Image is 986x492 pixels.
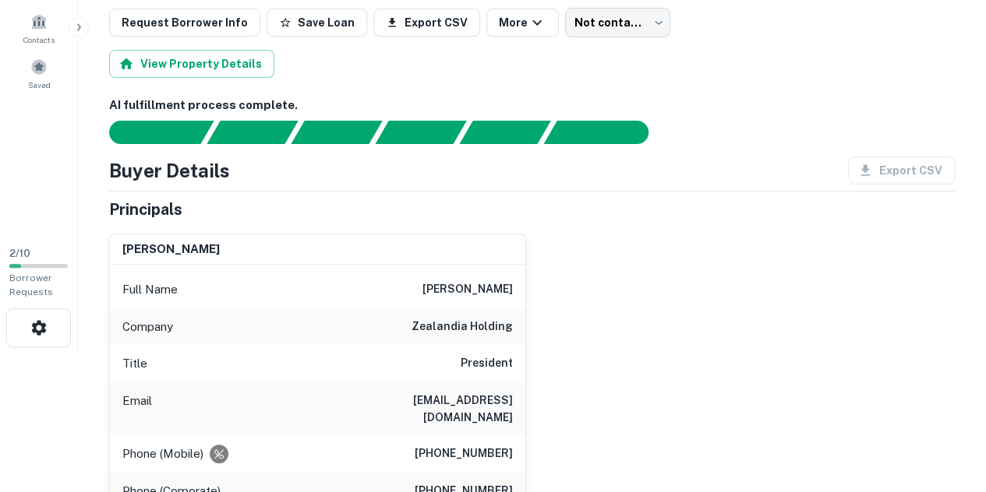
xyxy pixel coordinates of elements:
[122,241,220,258] h6: [PERSON_NAME]
[5,7,73,49] a: Contacts
[461,354,513,373] h6: President
[109,50,274,78] button: View Property Details
[9,272,53,297] span: Borrower Requests
[28,79,51,91] span: Saved
[109,198,182,221] h5: Principals
[326,392,513,426] h6: [EMAIL_ADDRESS][DOMAIN_NAME]
[109,9,260,37] button: Request Borrower Info
[412,318,513,336] h6: zealandia holding
[109,97,955,114] h6: AI fulfillment process complete.
[90,121,207,144] div: Sending borrower request to AI...
[122,445,203,463] p: Phone (Mobile)
[9,248,30,259] span: 2 / 10
[122,354,147,373] p: Title
[109,156,230,184] h4: Buyer Details
[415,445,513,463] h6: [PHONE_NUMBER]
[5,52,73,94] a: Saved
[291,121,382,144] div: Documents found, AI parsing details...
[210,445,228,463] div: Requests to not be contacted at this number
[422,280,513,299] h6: [PERSON_NAME]
[375,121,466,144] div: Principals found, AI now looking for contact information...
[486,9,559,37] button: More
[267,9,367,37] button: Save Loan
[908,367,986,442] iframe: Chat Widget
[373,9,480,37] button: Export CSV
[23,33,55,46] span: Contacts
[544,121,667,144] div: AI fulfillment process complete.
[207,121,298,144] div: Your request is received and processing...
[122,318,173,336] p: Company
[122,280,178,299] p: Full Name
[459,121,550,144] div: Principals found, still searching for contact information. This may take time...
[565,8,670,37] div: Not contacted
[122,392,152,426] p: Email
